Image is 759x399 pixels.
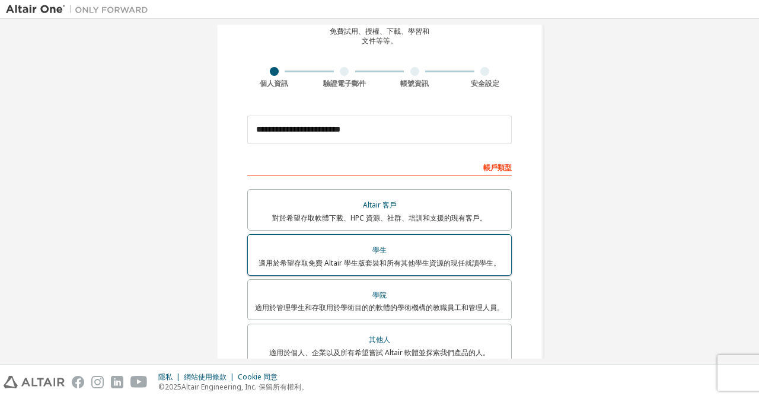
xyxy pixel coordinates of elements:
[158,382,165,392] font: ©
[363,200,397,210] font: Altair 客戶
[400,78,429,88] font: 帳號資訊
[372,245,387,255] font: 學生
[471,78,499,88] font: 安全設定
[259,258,500,268] font: 適用於希望存取免費 Altair 學生版套裝和所有其他學生資源的現任就讀學生。
[369,334,390,344] font: 其他人
[165,382,181,392] font: 2025
[323,78,366,88] font: 驗證電子郵件
[111,376,123,388] img: linkedin.svg
[130,376,148,388] img: youtube.svg
[238,372,278,382] font: Cookie 同意
[72,376,84,388] img: facebook.svg
[330,26,429,36] font: 免費試用、授權、下載、學習和
[158,372,173,382] font: 隱私
[272,213,487,223] font: 對於希望存取軟體下載、HPC 資源、社群、培訓和支援的現有客戶。
[483,162,512,173] font: 帳戶類型
[4,376,65,388] img: altair_logo.svg
[372,290,387,300] font: 學院
[269,347,490,357] font: 適用於個人、企業以及所有希望嘗試 Altair 軟體並探索我們產品的人。
[260,78,288,88] font: 個人資訊
[6,4,154,15] img: 牽牛星一號
[91,376,104,388] img: instagram.svg
[181,382,308,392] font: Altair Engineering, Inc. 保留所有權利。
[184,372,227,382] font: 網站使用條款
[362,36,397,46] font: 文件等等。
[255,302,504,312] font: 適用於管理學生和存取用於學術目的的軟體的學術機構的教職員工和管理人員。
